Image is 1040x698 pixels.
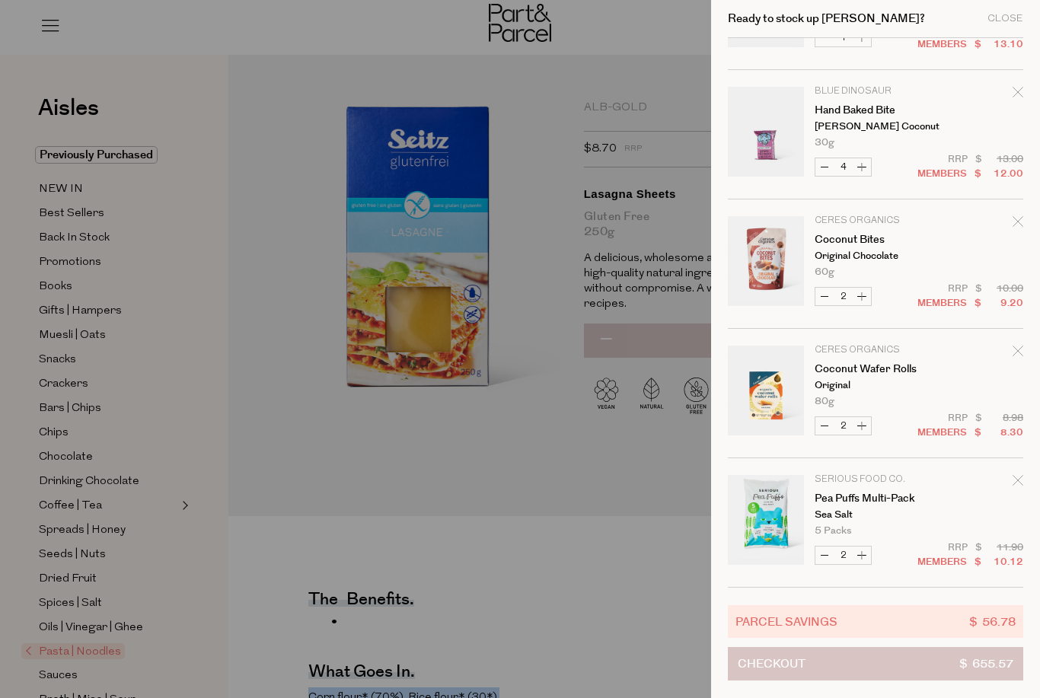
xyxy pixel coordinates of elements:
[1013,84,1023,105] div: Remove Hand Baked Bite
[834,29,853,46] input: QTY Coconut Oil
[1013,343,1023,364] div: Remove Coconut Wafer Rolls
[815,397,834,406] span: 80g
[834,417,853,435] input: QTY Coconut Wafer Rolls
[834,547,853,564] input: QTY Pea Puffs Multi-Pack
[815,234,933,245] a: Coconut Bites
[815,122,933,132] p: [PERSON_NAME] Coconut
[728,647,1023,680] button: Checkout$ 655.57
[987,14,1023,24] div: Close
[834,158,853,176] input: QTY Hand Baked Bite
[815,475,933,484] p: Serious Food Co.
[815,267,834,277] span: 60g
[959,648,1013,680] span: $ 655.57
[815,138,834,148] span: 30g
[969,613,1016,630] span: $ 56.78
[728,13,925,24] h2: Ready to stock up [PERSON_NAME]?
[815,381,933,390] p: Original
[815,251,933,261] p: Original Chocolate
[815,526,851,536] span: 5 Packs
[1013,473,1023,493] div: Remove Pea Puffs Multi-Pack
[815,105,933,116] a: Hand Baked Bite
[815,87,933,96] p: Blue Dinosaur
[815,364,933,374] a: Coconut Wafer Rolls
[815,510,933,520] p: Sea Salt
[815,346,933,355] p: Ceres Organics
[738,648,806,680] span: Checkout
[815,216,933,225] p: Ceres Organics
[834,288,853,305] input: QTY Coconut Bites
[815,493,933,504] a: Pea Puffs Multi-Pack
[1013,214,1023,234] div: Remove Coconut Bites
[735,613,837,630] span: Parcel Savings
